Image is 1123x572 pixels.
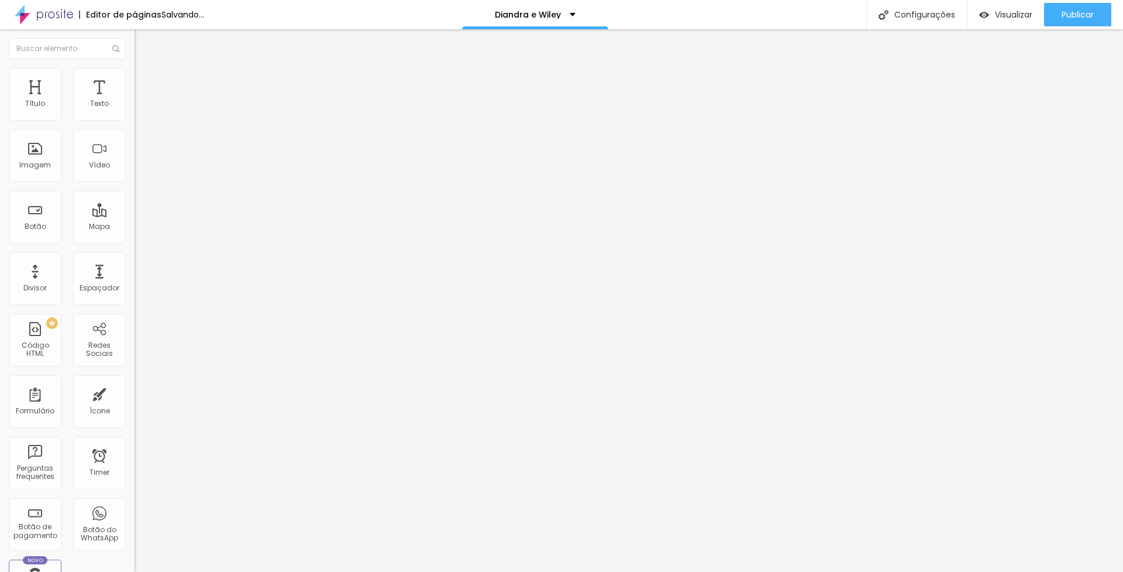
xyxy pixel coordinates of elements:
[89,161,110,169] div: Vídeo
[995,10,1032,19] span: Visualizar
[967,3,1044,26] button: Visualizar
[90,100,109,108] div: Texto
[19,161,51,169] div: Imagem
[12,464,58,481] div: Perguntas frequentes
[1062,10,1094,19] span: Publicar
[25,222,46,231] div: Botão
[16,407,54,415] div: Formulário
[76,341,122,358] div: Redes Sociais
[161,11,204,19] div: Salvando...
[25,100,45,108] div: Título
[879,10,888,20] img: Icone
[135,29,1123,572] iframe: Editor
[9,38,126,59] input: Buscar elemento
[23,284,47,292] div: Divisor
[89,407,110,415] div: Ícone
[495,11,561,19] p: Diandra e Wiley
[23,556,48,564] div: Novo
[112,45,119,52] img: Icone
[89,468,109,477] div: Timer
[1044,3,1111,26] button: Publicar
[80,284,119,292] div: Espaçador
[79,11,161,19] div: Editor de páginas
[89,222,110,231] div: Mapa
[979,10,989,20] img: view-1.svg
[76,526,122,543] div: Botão do WhatsApp
[12,341,58,358] div: Código HTML
[12,523,58,540] div: Botão de pagamento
